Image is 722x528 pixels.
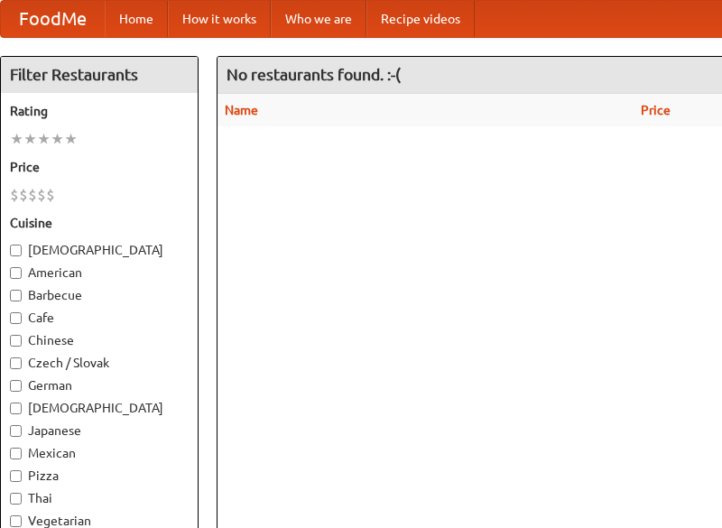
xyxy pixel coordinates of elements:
label: Thai [10,489,189,507]
ng-pluralize: No restaurants found. :-( [227,66,401,83]
input: [DEMOGRAPHIC_DATA] [10,245,22,256]
input: Thai [10,493,22,505]
label: Czech / Slovak [10,354,189,372]
li: ★ [10,129,23,149]
label: Pizza [10,467,189,485]
li: $ [28,185,37,205]
label: [DEMOGRAPHIC_DATA] [10,399,189,417]
h5: Price [10,158,189,176]
label: [DEMOGRAPHIC_DATA] [10,241,189,259]
h4: Filter Restaurants [1,57,198,93]
a: Name [225,103,258,117]
h5: Rating [10,102,189,120]
h5: Cuisine [10,214,189,232]
input: Mexican [10,448,22,459]
input: Czech / Slovak [10,357,22,369]
label: Barbecue [10,286,189,304]
input: Chinese [10,335,22,347]
a: FoodMe [1,1,105,37]
label: German [10,376,189,394]
li: ★ [37,129,51,149]
a: Who we are [271,1,366,37]
label: Chinese [10,331,189,349]
input: American [10,267,22,279]
input: Pizza [10,470,22,482]
input: Japanese [10,425,22,437]
input: Barbecue [10,290,22,301]
label: American [10,264,189,282]
input: German [10,380,22,392]
li: ★ [51,129,64,149]
li: $ [10,185,19,205]
a: Recipe videos [366,1,475,37]
label: Japanese [10,421,189,440]
li: ★ [23,129,37,149]
a: Price [641,103,671,117]
label: Cafe [10,309,189,327]
input: Cafe [10,312,22,324]
input: [DEMOGRAPHIC_DATA] [10,403,22,414]
li: $ [19,185,28,205]
label: Mexican [10,444,189,462]
a: How it works [168,1,271,37]
li: $ [46,185,55,205]
li: $ [37,185,46,205]
li: ★ [64,129,78,149]
input: Vegetarian [10,515,22,527]
a: Home [105,1,168,37]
